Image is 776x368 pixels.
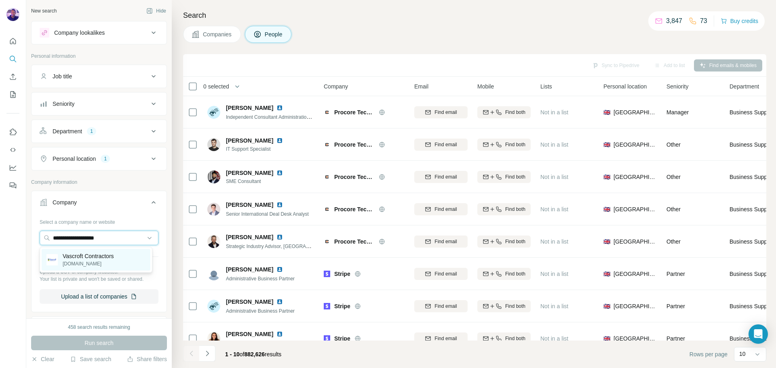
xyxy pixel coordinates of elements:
span: [PERSON_NAME] [226,104,273,112]
span: Not in a list [540,238,568,245]
button: Find email [414,171,468,183]
span: Administrative Business Partner [226,308,295,314]
span: Find email [434,173,457,181]
span: Email [414,82,428,90]
button: Find email [414,139,468,151]
button: Find email [414,268,468,280]
span: Stripe [334,270,350,278]
div: Open Intercom Messenger [749,324,768,344]
span: Companies [203,30,232,38]
button: Navigate to next page [199,345,215,362]
span: Not in a list [540,109,568,116]
button: Find both [477,332,531,345]
span: Not in a list [540,206,568,212]
img: Avatar [207,235,220,248]
span: Stripe [334,302,350,310]
span: Find both [505,109,525,116]
button: Clear [31,355,54,363]
span: Find both [505,206,525,213]
span: IT Support Specialist [226,145,293,153]
span: [GEOGRAPHIC_DATA] [614,205,657,213]
button: Find email [414,106,468,118]
span: Senior International Deal Desk Analyst [226,211,309,217]
p: 73 [700,16,707,26]
p: Company information [31,179,167,186]
div: New search [31,7,57,15]
button: Use Surfe API [6,143,19,157]
p: 10 [739,350,746,358]
span: [GEOGRAPHIC_DATA] [614,108,657,116]
button: Buy credits [721,15,758,27]
span: Other [666,238,681,245]
button: Use Surfe on LinkedIn [6,125,19,139]
span: [GEOGRAPHIC_DATA] [614,238,657,246]
span: Administrative business partner [226,341,293,346]
span: Partner [666,335,685,342]
img: Logo of Procore Technologies [324,174,330,180]
span: SME Consultant [226,178,293,185]
span: Find email [434,303,457,310]
button: Personal location1 [32,149,167,168]
span: [PERSON_NAME] [226,201,273,209]
img: Vascroft Contractors [46,254,58,265]
button: Find email [414,332,468,345]
button: Enrich CSV [6,69,19,84]
span: Manager [666,109,689,116]
div: Personal location [53,155,96,163]
span: [PERSON_NAME] [226,298,273,306]
span: 🇬🇧 [603,173,610,181]
button: Search [6,52,19,66]
img: Avatar [207,170,220,183]
span: Business Support [730,334,774,343]
span: Not in a list [540,271,568,277]
p: [DOMAIN_NAME] [63,260,114,267]
span: Find email [434,335,457,342]
span: Lists [540,82,552,90]
span: Business Support [730,141,774,149]
img: Avatar [207,332,220,345]
span: Rows per page [690,350,727,358]
span: 🇬🇧 [603,141,610,149]
p: Your list is private and won't be saved or shared. [40,275,158,283]
span: Find email [434,238,457,245]
span: Mobile [477,82,494,90]
img: Logo of Procore Technologies [324,141,330,148]
span: Business Support [730,205,774,213]
div: Select a company name or website [40,215,158,226]
button: Find both [477,139,531,151]
span: 🇬🇧 [603,238,610,246]
span: Procore Technologies [334,238,375,246]
span: Business Support [730,270,774,278]
span: Find both [505,173,525,181]
img: Avatar [207,203,220,216]
button: Company lookalikes [32,23,167,42]
span: Find email [434,206,457,213]
button: Company [32,193,167,215]
span: Procore Technologies [334,141,375,149]
button: Find both [477,268,531,280]
img: Avatar [207,138,220,151]
span: Other [666,141,681,148]
button: Dashboard [6,160,19,175]
span: 0 selected [203,82,229,90]
img: LinkedIn logo [276,202,283,208]
span: Find both [505,303,525,310]
img: Logo of Stripe [324,271,330,277]
img: Avatar [207,300,220,313]
img: LinkedIn logo [276,266,283,273]
span: Find email [434,270,457,278]
span: Not in a list [540,303,568,309]
span: [PERSON_NAME] [226,265,273,273]
span: Partner [666,303,685,309]
span: Company [324,82,348,90]
button: Job title [32,67,167,86]
span: Procore Technologies [334,173,375,181]
span: Find both [505,141,525,148]
img: Logo of Procore Technologies [324,109,330,116]
span: Business Support [730,108,774,116]
span: Not in a list [540,174,568,180]
span: 🇬🇧 [603,270,610,278]
p: Personal information [31,53,167,60]
img: LinkedIn logo [276,137,283,144]
span: Other [666,206,681,212]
